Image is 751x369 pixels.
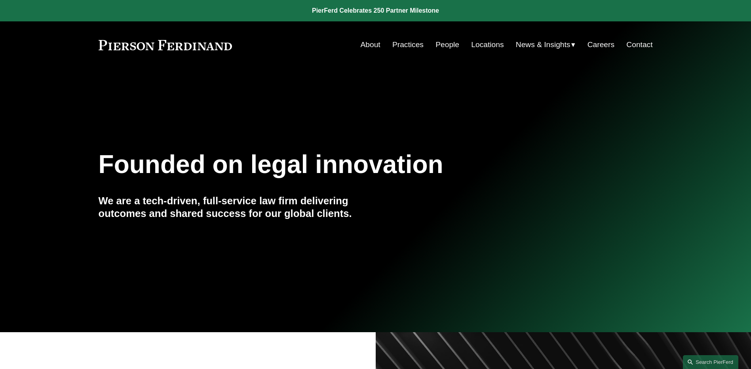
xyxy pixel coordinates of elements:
a: Contact [626,37,652,52]
a: Locations [471,37,504,52]
a: People [435,37,459,52]
a: Search this site [683,355,738,369]
a: Careers [587,37,614,52]
a: Practices [392,37,424,52]
h4: We are a tech-driven, full-service law firm delivering outcomes and shared success for our global... [99,194,376,220]
a: About [361,37,380,52]
a: folder dropdown [516,37,576,52]
span: News & Insights [516,38,570,52]
h1: Founded on legal innovation [99,150,561,179]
